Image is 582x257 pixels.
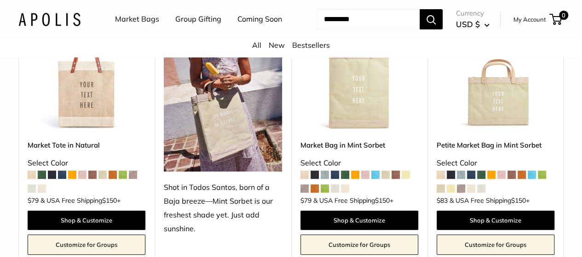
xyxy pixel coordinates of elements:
a: description_Make it yours with custom printed text.Market Tote in Natural [28,13,145,131]
div: Select Color [300,156,418,170]
img: Apolis [18,12,81,26]
img: Petite Market Bag in Mint Sorbet [437,13,554,131]
span: $150 [375,196,390,205]
a: Shop & Customize [28,211,145,230]
span: & USA Free Shipping + [40,197,121,204]
span: $150 [102,196,117,205]
span: $79 [28,196,39,205]
a: Customize for Groups [437,234,554,255]
a: 0 [550,14,562,25]
a: Market Tote in Natural [28,140,145,150]
span: Currency [456,7,490,20]
button: USD $ [456,17,490,32]
span: $79 [300,196,311,205]
span: $83 [437,196,448,205]
div: Shot in Todos Santos, born of a Baja breeze—Mint Sorbet is our freshest shade yet. Just add sunsh... [164,181,282,236]
a: New [269,40,285,50]
a: Coming Soon [237,12,282,26]
span: 0 [559,11,568,20]
a: Market Bags [115,12,159,26]
a: Bestsellers [292,40,330,50]
a: Shop & Customize [437,211,554,230]
span: $150 [511,196,526,205]
div: Select Color [437,156,554,170]
img: description_Make it yours with custom printed text. [28,13,145,131]
a: Customize for Groups [28,234,145,255]
a: Market Bag in Mint Sorbet [300,140,418,150]
input: Search... [317,9,420,29]
a: My Account [513,14,546,25]
span: & USA Free Shipping + [449,197,530,204]
span: & USA Free Shipping + [313,197,393,204]
a: Shop & Customize [300,211,418,230]
a: Petite Market Bag in Mint Sorbet [437,140,554,150]
a: All [252,40,261,50]
a: Petite Market Bag in Mint SorbetPetite Market Bag in Mint Sorbet [437,13,554,131]
button: Search [420,9,443,29]
img: Shot in Todos Santos, born of a Baja breeze—Mint Sorbet is our freshest shade yet. Just add sunsh... [164,13,282,171]
span: USD $ [456,19,480,29]
div: Select Color [28,156,145,170]
a: Customize for Groups [300,234,418,255]
a: Market Bag in Mint SorbetMarket Bag in Mint Sorbet [300,13,418,131]
a: Group Gifting [175,12,221,26]
img: Market Bag in Mint Sorbet [300,13,418,131]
